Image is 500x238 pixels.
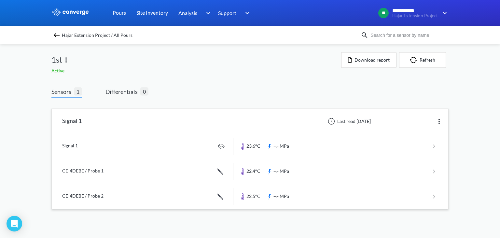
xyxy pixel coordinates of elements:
img: logo_ewhite.svg [51,8,89,16]
img: more.svg [435,117,443,125]
img: downArrow.svg [241,9,251,17]
img: icon-refresh.svg [410,57,420,63]
div: Signal 1 [62,113,82,130]
img: icon-file.svg [348,57,352,63]
span: Hajar Extension Project / All Pours [62,31,132,40]
span: 1 [74,87,82,96]
span: 1st [51,53,62,66]
img: icon-search.svg [361,31,368,39]
img: more.svg [62,56,70,64]
span: Active [51,68,66,73]
button: Refresh [399,52,446,68]
span: Differentials [105,87,140,96]
input: Search for a sensor by name [368,32,447,39]
span: Analysis [178,9,197,17]
span: Sensors [51,87,74,96]
div: Last read [DATE] [324,117,373,125]
span: Hajar Extension Project [392,13,438,18]
span: Support [218,9,236,17]
div: Open Intercom Messenger [7,216,22,231]
img: downArrow.svg [202,9,212,17]
span: 0 [140,87,148,96]
img: downArrow.svg [438,9,449,17]
button: Download report [341,52,396,68]
span: - [66,68,69,73]
img: backspace.svg [53,31,61,39]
